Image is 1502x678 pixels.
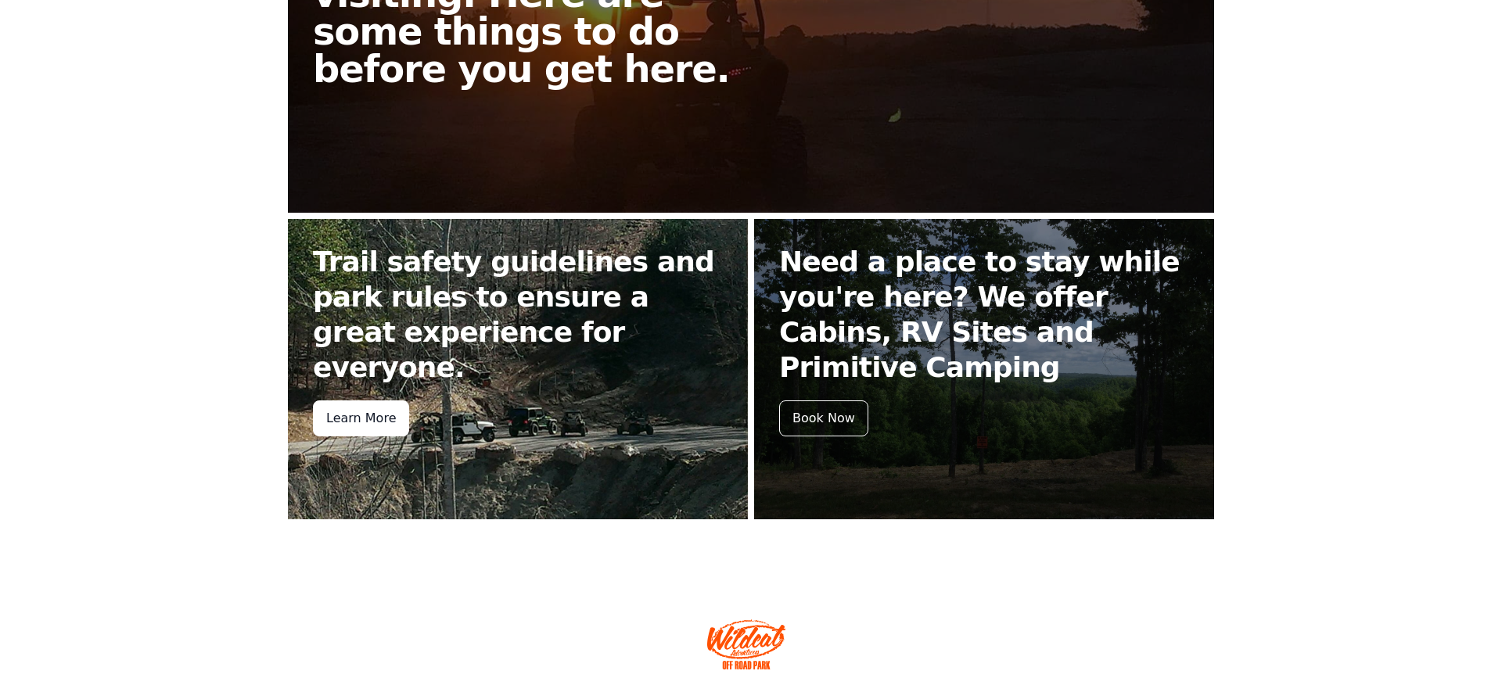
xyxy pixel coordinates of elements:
[313,244,723,385] h2: Trail safety guidelines and park rules to ensure a great experience for everyone.
[779,400,868,436] div: Book Now
[707,619,785,669] img: Wildcat Offroad park
[288,219,748,519] a: Trail safety guidelines and park rules to ensure a great experience for everyone. Learn More
[754,219,1214,519] a: Need a place to stay while you're here? We offer Cabins, RV Sites and Primitive Camping Book Now
[779,244,1189,385] h2: Need a place to stay while you're here? We offer Cabins, RV Sites and Primitive Camping
[313,400,409,436] div: Learn More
